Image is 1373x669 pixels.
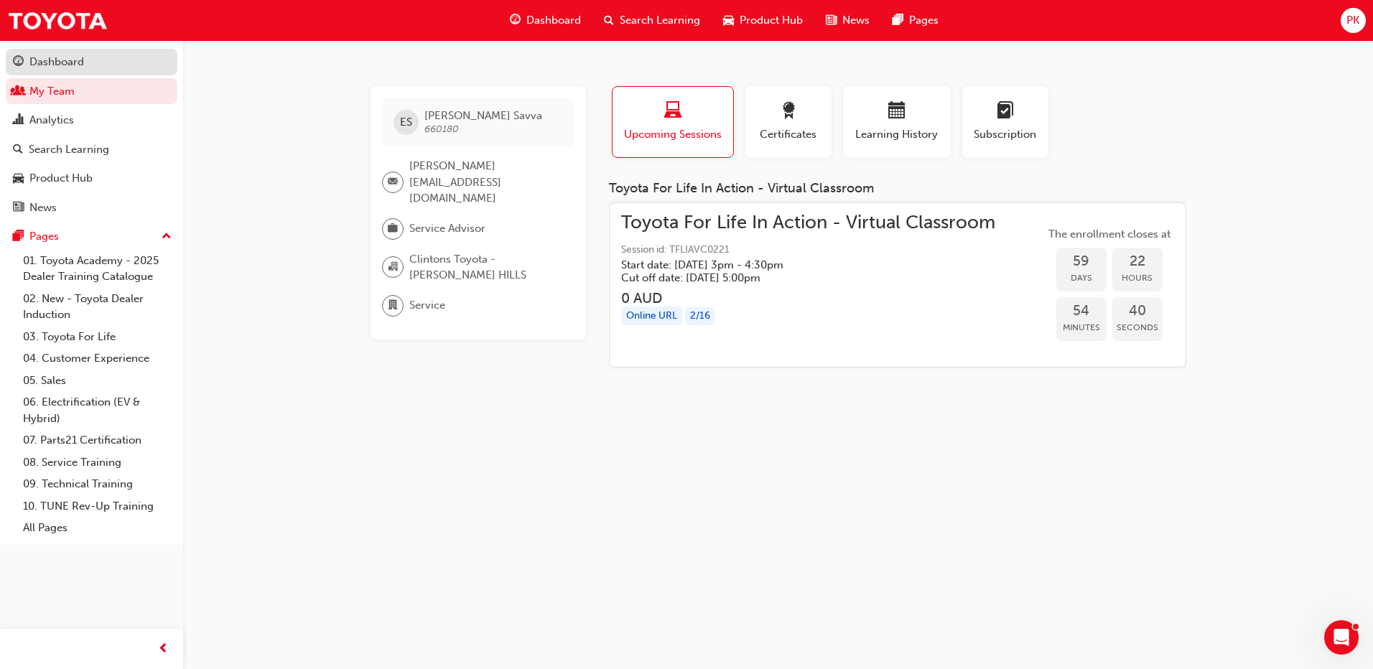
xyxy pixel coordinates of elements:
[843,86,951,158] button: Learning History
[162,228,172,246] span: up-icon
[409,251,563,284] span: Clintons Toyota - [PERSON_NAME] HILLS
[17,452,177,474] a: 08. Service Training
[621,242,995,258] span: Session id: TFLIAVC0221
[1056,253,1107,270] span: 59
[6,223,177,250] button: Pages
[7,4,108,37] img: Trak
[17,370,177,392] a: 05. Sales
[780,102,797,121] span: award-icon
[6,136,177,163] a: Search Learning
[17,517,177,539] a: All Pages
[620,12,700,29] span: Search Learning
[623,126,722,143] span: Upcoming Sessions
[592,6,712,35] a: search-iconSearch Learning
[621,215,1174,356] a: Toyota For Life In Action - Virtual ClassroomSession id: TFLIAVC0221Start date: [DATE] 3pm - 4:30...
[842,12,870,29] span: News
[13,144,23,156] span: search-icon
[621,307,682,326] div: Online URL
[17,326,177,348] a: 03. Toyota For Life
[1346,12,1359,29] span: PK
[997,102,1014,121] span: learningplan-icon
[6,46,177,223] button: DashboardMy TeamAnalyticsSearch LearningProduct HubNews
[29,141,109,158] div: Search Learning
[740,12,803,29] span: Product Hub
[388,220,398,238] span: briefcase-icon
[712,6,814,35] a: car-iconProduct Hub
[29,170,93,187] div: Product Hub
[6,195,177,221] a: News
[685,307,715,326] div: 2 / 16
[424,109,542,122] span: [PERSON_NAME] Savva
[621,290,995,307] h3: 0 AUD
[158,640,169,658] span: prev-icon
[1341,8,1366,33] button: PK
[29,200,57,216] div: News
[409,220,485,237] span: Service Advisor
[604,11,614,29] span: search-icon
[388,173,398,192] span: email-icon
[498,6,592,35] a: guage-iconDashboard
[13,114,24,127] span: chart-icon
[526,12,581,29] span: Dashboard
[723,11,734,29] span: car-icon
[6,107,177,134] a: Analytics
[17,429,177,452] a: 07. Parts21 Certification
[1112,303,1163,319] span: 40
[826,11,837,29] span: news-icon
[756,126,821,143] span: Certificates
[510,11,521,29] span: guage-icon
[409,297,445,314] span: Service
[13,56,24,69] span: guage-icon
[1112,270,1163,286] span: Hours
[17,473,177,495] a: 09. Technical Training
[424,123,459,135] span: 660180
[17,495,177,518] a: 10. TUNE Rev-Up Training
[621,258,972,271] h5: Start date: [DATE] 3pm - 4:30pm
[621,215,995,231] span: Toyota For Life In Action - Virtual Classroom
[1056,270,1107,286] span: Days
[962,86,1048,158] button: Subscription
[1112,253,1163,270] span: 22
[13,230,24,243] span: pages-icon
[17,250,177,288] a: 01. Toyota Academy - 2025 Dealer Training Catalogue
[13,172,24,185] span: car-icon
[17,288,177,326] a: 02. New - Toyota Dealer Induction
[388,296,398,315] span: department-icon
[888,102,906,121] span: calendar-icon
[1112,319,1163,336] span: Seconds
[400,114,412,131] span: ES
[609,181,1186,197] div: Toyota For Life In Action - Virtual Classroom
[388,258,398,276] span: organisation-icon
[621,271,972,284] h5: Cut off date: [DATE] 5:00pm
[973,126,1038,143] span: Subscription
[13,202,24,215] span: news-icon
[1045,226,1174,243] span: The enrollment closes at
[1056,303,1107,319] span: 54
[17,347,177,370] a: 04. Customer Experience
[29,54,84,70] div: Dashboard
[909,12,939,29] span: Pages
[893,11,903,29] span: pages-icon
[745,86,832,158] button: Certificates
[1324,620,1359,655] iframe: Intercom live chat
[664,102,681,121] span: laptop-icon
[29,112,74,128] div: Analytics
[612,86,734,158] button: Upcoming Sessions
[1056,319,1107,336] span: Minutes
[6,49,177,75] a: Dashboard
[17,391,177,429] a: 06. Electrification (EV & Hybrid)
[814,6,881,35] a: news-iconNews
[6,165,177,192] a: Product Hub
[29,228,59,245] div: Pages
[409,158,563,207] span: [PERSON_NAME][EMAIL_ADDRESS][DOMAIN_NAME]
[854,126,940,143] span: Learning History
[13,85,24,98] span: people-icon
[881,6,950,35] a: pages-iconPages
[6,78,177,105] a: My Team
